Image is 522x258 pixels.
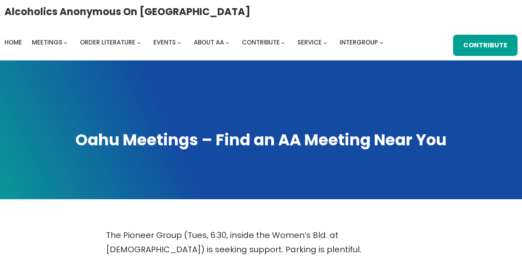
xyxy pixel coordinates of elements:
[281,40,285,44] button: Contribute submenu
[153,37,176,48] a: Events
[297,38,322,47] span: Service
[4,37,22,48] a: Home
[137,40,141,44] button: Order Literature submenu
[32,38,62,47] span: Meetings
[32,37,62,48] a: Meetings
[194,38,224,47] span: About AA
[453,35,518,56] a: Contribute
[106,228,416,257] p: The Pioneer Group (Tues, 6:30, inside the Women’s Bld. at [DEMOGRAPHIC_DATA]) is seeking support....
[380,40,383,44] button: Intergroup submenu
[323,40,327,44] button: Service submenu
[242,38,280,47] span: Contribute
[177,40,181,44] button: Events submenu
[242,37,280,48] a: Contribute
[340,37,378,48] a: Intergroup
[4,3,250,20] a: Alcoholics Anonymous on [GEOGRAPHIC_DATA]
[80,38,135,47] span: Order Literature
[4,38,22,47] span: Home
[340,38,378,47] span: Intergroup
[4,37,386,48] nav: Intergroup
[153,38,176,47] span: Events
[8,129,514,151] h1: Oahu Meetings – Find an AA Meeting Near You
[226,40,229,44] button: About AA submenu
[297,37,322,48] a: Service
[194,37,224,48] a: About AA
[64,40,67,44] button: Meetings submenu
